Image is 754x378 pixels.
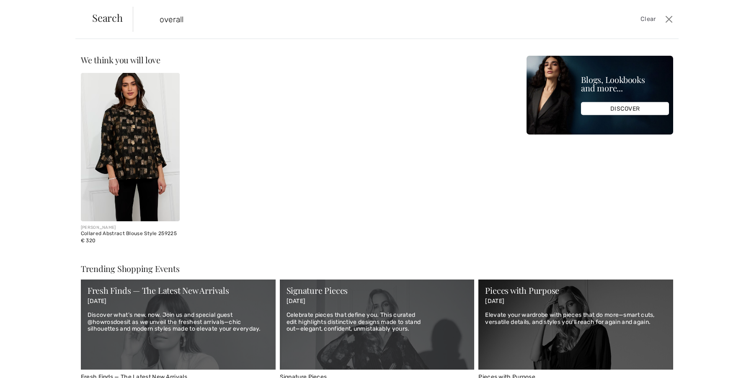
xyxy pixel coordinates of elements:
input: TYPE TO SEARCH [153,7,535,32]
p: [DATE] [88,298,269,305]
p: Celebrate pieces that define you. This curated edit highlights distinctive designs made to stand ... [287,312,468,333]
div: DISCOVER [581,102,669,115]
div: [PERSON_NAME] [81,225,180,231]
span: Help [19,6,36,13]
span: Clear [640,15,656,24]
img: Collared Abstract Blouse Style 259225. Black/Gold [81,73,180,221]
p: [DATE] [485,298,666,305]
div: Signature Pieces [287,286,468,295]
span: We think you will love [81,54,160,65]
p: [DATE] [287,298,468,305]
div: Pieces with Purpose [485,286,666,295]
button: Close [663,13,675,26]
div: Collared Abstract Blouse Style 259225 [81,231,180,237]
p: Elevate your wardrobe with pieces that do more—smart cuts, versatile details, and styles you’ll r... [485,312,666,326]
div: Fresh Finds — The Latest New Arrivals [88,286,269,295]
div: Blogs, Lookbooks and more... [581,75,669,92]
div: Trending Shopping Events [81,264,673,273]
p: Discover what’s new, now. Join us and special guest @howrosdoesit as we unveil the freshest arriv... [88,312,269,333]
span: Search [92,13,123,23]
span: € 320 [81,238,96,243]
img: Blogs, Lookbooks and more... [527,56,673,135]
